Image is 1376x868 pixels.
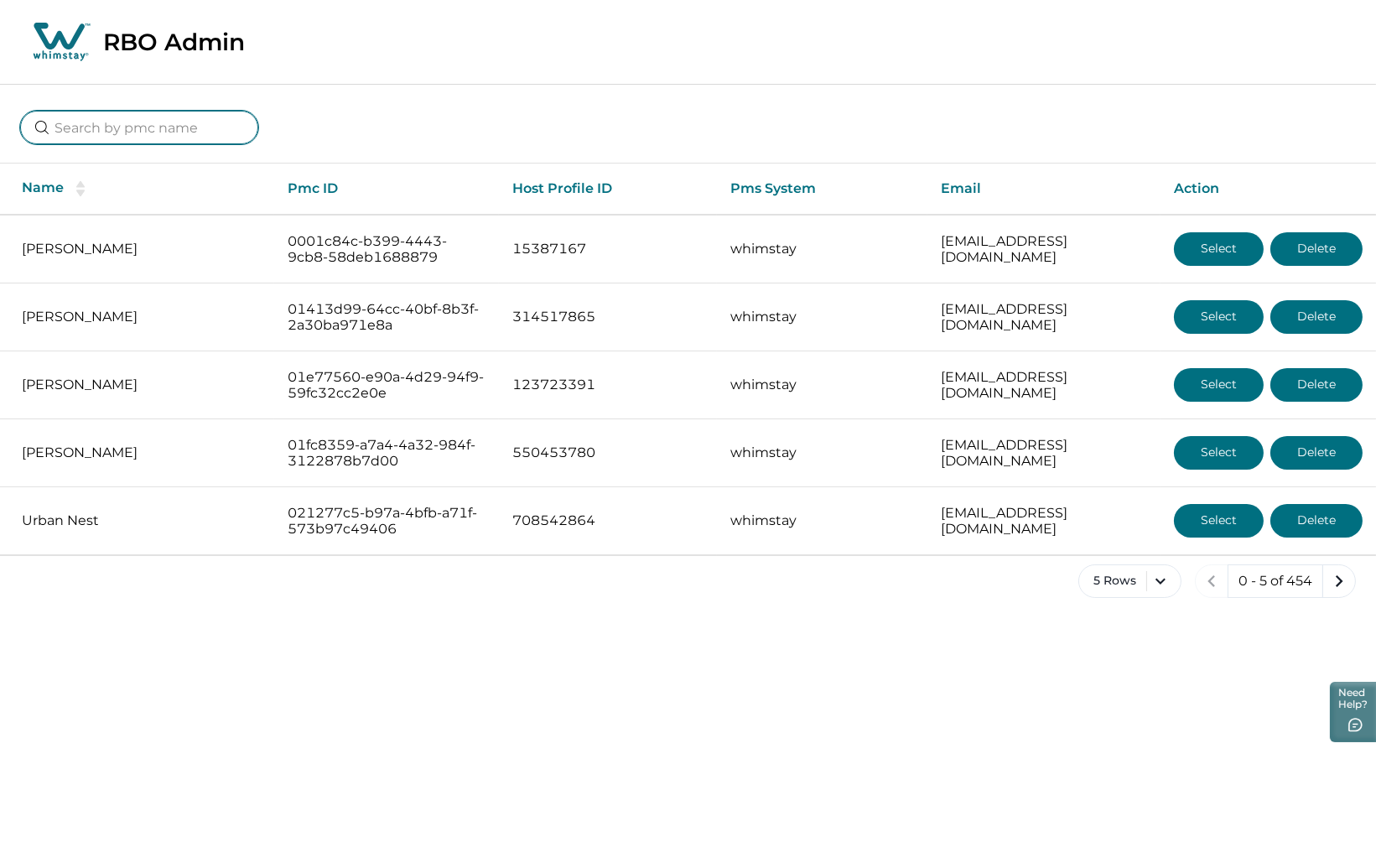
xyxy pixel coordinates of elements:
button: Select [1174,368,1264,402]
p: 708542864 [512,512,704,529]
p: 314517865 [512,309,704,325]
button: 5 Rows [1078,564,1181,598]
p: [PERSON_NAME] [22,444,261,461]
p: 550453780 [512,444,704,461]
p: whimstay [730,241,914,257]
button: Select [1174,504,1264,538]
th: Pmc ID [274,164,499,215]
p: RBO Admin [103,28,245,56]
p: whimstay [730,512,914,529]
p: 021277c5-b97a-4bfb-a71f-573b97c49406 [288,505,485,538]
button: next page [1322,564,1356,598]
button: Delete [1270,504,1363,538]
p: whimstay [730,377,914,393]
th: Pms System [717,164,927,215]
p: [EMAIL_ADDRESS][DOMAIN_NAME] [941,437,1147,470]
button: Delete [1270,232,1363,266]
th: Email [927,164,1161,215]
button: previous page [1195,564,1228,598]
p: [EMAIL_ADDRESS][DOMAIN_NAME] [941,505,1147,538]
button: Select [1174,436,1264,470]
button: Select [1174,300,1264,334]
p: [EMAIL_ADDRESS][DOMAIN_NAME] [941,233,1147,266]
p: 15387167 [512,241,704,257]
input: Search by pmc name [20,111,258,144]
p: 01e77560-e90a-4d29-94f9-59fc32cc2e0e [288,369,485,402]
p: 01fc8359-a7a4-4a32-984f-3122878b7d00 [288,437,485,470]
p: whimstay [730,444,914,461]
p: [EMAIL_ADDRESS][DOMAIN_NAME] [941,301,1147,334]
button: sorting [64,180,97,197]
p: [PERSON_NAME] [22,241,261,257]
button: Delete [1270,300,1363,334]
p: 0001c84c-b399-4443-9cb8-58deb1688879 [288,233,485,266]
button: 0 - 5 of 454 [1228,564,1323,598]
p: [PERSON_NAME] [22,377,261,393]
p: [PERSON_NAME] [22,309,261,325]
th: Host Profile ID [499,164,717,215]
button: Delete [1270,368,1363,402]
p: whimstay [730,309,914,325]
p: 0 - 5 of 454 [1238,573,1312,590]
p: Urban Nest [22,512,261,529]
p: 123723391 [512,377,704,393]
th: Action [1161,164,1376,215]
button: Select [1174,232,1264,266]
p: [EMAIL_ADDRESS][DOMAIN_NAME] [941,369,1147,402]
button: Delete [1270,436,1363,470]
p: 01413d99-64cc-40bf-8b3f-2a30ba971e8a [288,301,485,334]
